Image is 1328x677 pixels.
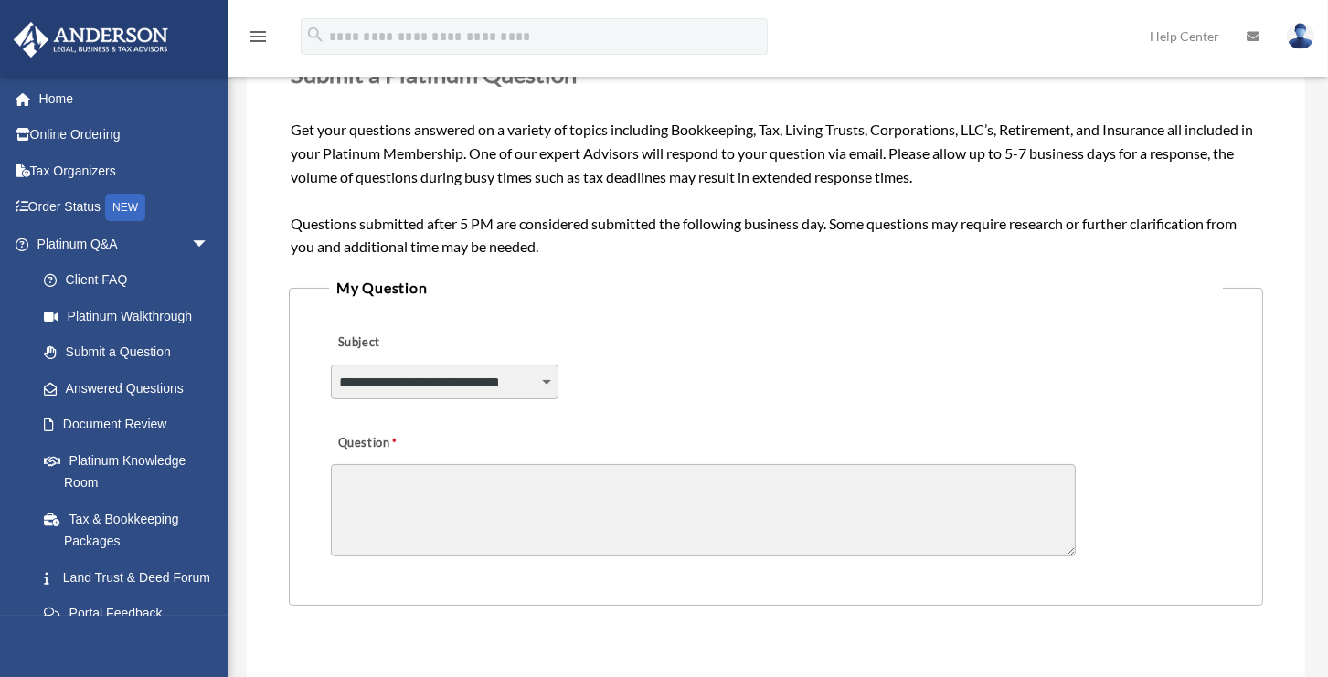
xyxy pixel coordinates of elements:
a: Submit a Question [26,334,228,371]
a: Answered Questions [26,370,237,407]
img: User Pic [1287,23,1314,49]
a: Order StatusNEW [13,189,237,227]
a: Tax Organizers [13,153,237,189]
a: Home [13,80,237,117]
a: Tax & Bookkeeping Packages [26,501,237,559]
img: Anderson Advisors Platinum Portal [8,22,174,58]
a: Document Review [26,407,237,443]
a: Platinum Walkthrough [26,298,237,334]
a: Client FAQ [26,262,237,299]
a: Online Ordering [13,117,237,153]
a: Platinum Q&Aarrow_drop_down [13,226,237,262]
a: Portal Feedback [26,596,237,632]
label: Subject [331,331,505,356]
a: Land Trust & Deed Forum [26,559,237,596]
i: search [305,25,325,45]
span: arrow_drop_down [191,226,228,263]
legend: My Question [329,275,1223,301]
label: Question [331,430,473,456]
div: NEW [105,194,145,221]
i: menu [247,26,269,48]
a: Platinum Knowledge Room [26,442,237,501]
a: menu [247,32,269,48]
